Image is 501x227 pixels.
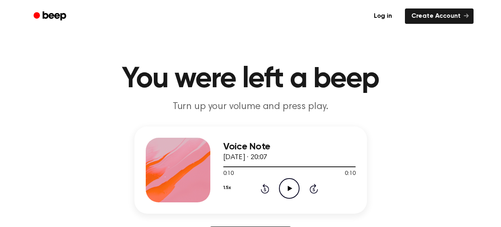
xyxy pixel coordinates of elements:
span: 0:10 [345,170,355,178]
a: Log in [366,7,400,25]
a: Beep [28,8,73,24]
span: [DATE] · 20:07 [223,154,268,161]
button: 1.5x [223,181,231,195]
h1: You were left a beep [44,65,457,94]
a: Create Account [405,8,474,24]
p: Turn up your volume and press play. [96,100,406,113]
span: 0:10 [223,170,234,178]
h3: Voice Note [223,141,356,152]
